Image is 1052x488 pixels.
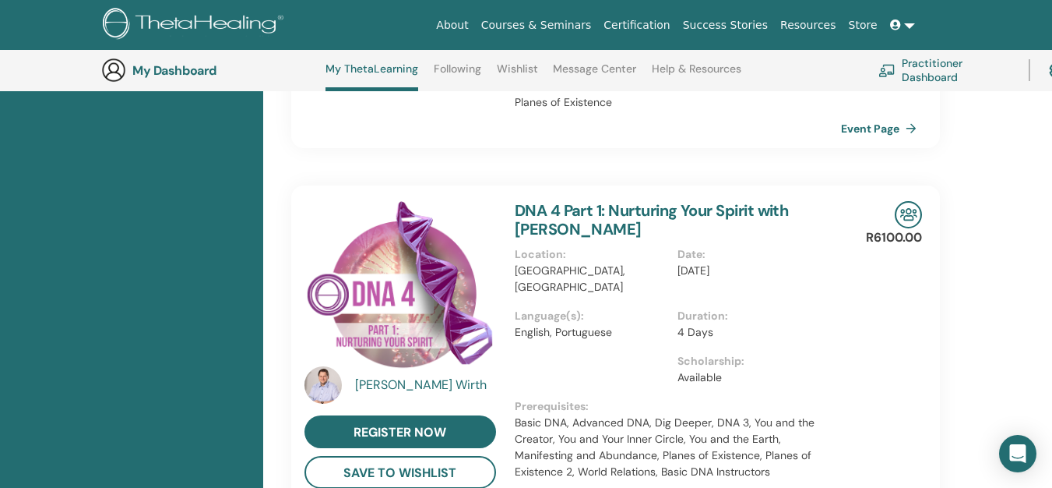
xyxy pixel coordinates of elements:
p: Language(s) : [515,308,669,324]
a: Event Page [841,117,923,140]
a: DNA 4 Part 1: Nurturing Your Spirit with [PERSON_NAME] [515,200,789,239]
p: Basic DNA, Advanced DNA, Dig Deeper, DNA 3, You and the Creator, You and Your Inner Circle, You a... [515,415,841,480]
a: Practitioner Dashboard [878,53,1010,87]
p: Location : [515,246,669,263]
a: Courses & Seminars [475,11,598,40]
a: Message Center [553,62,636,87]
p: Prerequisites : [515,398,841,415]
p: [GEOGRAPHIC_DATA], [GEOGRAPHIC_DATA] [515,263,669,295]
a: About [430,11,474,40]
a: register now [304,416,496,448]
span: register now [354,424,446,440]
p: English, Portuguese [515,324,669,341]
a: [PERSON_NAME] Wirth [355,376,499,394]
a: Wishlist [497,62,538,87]
p: Available [677,370,832,386]
a: Store [843,11,884,40]
img: default.jpg [304,366,342,404]
a: Success Stories [677,11,774,40]
p: R6100.00 [866,228,922,247]
p: Duration : [677,308,832,324]
a: Resources [774,11,843,40]
p: 4 Days [677,324,832,341]
div: Open Intercom Messenger [999,435,1036,472]
img: logo.png [103,8,289,43]
img: In-Person Seminar [895,201,922,228]
a: Help & Resources [652,62,741,87]
p: [DATE] [677,263,832,279]
img: generic-user-icon.jpg [101,58,126,83]
h3: My Dashboard [132,63,288,78]
p: Scholarship : [677,353,832,370]
p: Date : [677,246,832,263]
a: My ThetaLearning [325,62,418,91]
img: DNA 4 Part 1: Nurturing Your Spirit [304,201,496,371]
a: Certification [597,11,676,40]
a: Following [434,62,481,87]
img: chalkboard-teacher.svg [878,64,895,76]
